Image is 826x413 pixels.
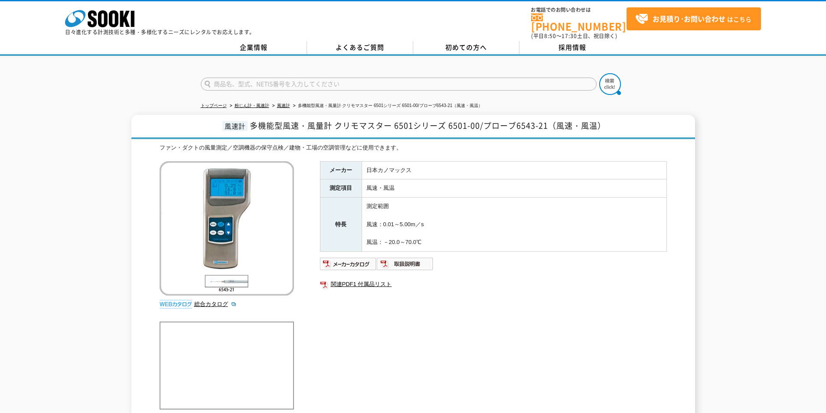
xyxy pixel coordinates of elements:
[377,257,434,271] img: 取扱説明書
[362,179,666,198] td: 風速・風温
[362,161,666,179] td: 日本カノマックス
[222,121,248,131] span: 風速計
[250,120,606,131] span: 多機能型風速・風量計 クリモマスター 6501シリーズ 6501-00/プローブ6543-21（風速・風温）
[635,13,751,26] span: はこちら
[544,32,556,40] span: 8:50
[320,179,362,198] th: 測定項目
[201,78,597,91] input: 商品名、型式、NETIS番号を入力してください
[653,13,725,24] strong: お見積り･お問い合わせ
[291,101,483,111] li: 多機能型風速・風量計 クリモマスター 6501シリーズ 6501-00/プローブ6543-21（風速・風温）
[531,13,627,31] a: [PHONE_NUMBER]
[277,103,290,108] a: 風速計
[201,41,307,54] a: 企業情報
[235,103,269,108] a: 粉じん計・風速計
[307,41,413,54] a: よくあるご質問
[320,279,667,290] a: 関連PDF1 付属品リスト
[413,41,519,54] a: 初めての方へ
[627,7,761,30] a: お見積り･お問い合わせはこちら
[201,103,227,108] a: トップページ
[65,29,255,35] p: 日々進化する計測技術と多種・多様化するニーズにレンタルでお応えします。
[160,143,667,153] div: ファン・ダクトの風量測定／空調機器の保守点検／建物・工場の空調管理などに使用できます。
[320,263,377,269] a: メーカーカタログ
[160,161,294,296] img: 多機能型風速・風量計 クリモマスター 6501シリーズ 6501-00/プローブ6543-21（風速・風温）
[362,198,666,252] td: 測定範囲 風速：0.01～5.00m／s 風温：－20.0～70.0℃
[445,42,487,52] span: 初めての方へ
[320,161,362,179] th: メーカー
[531,32,617,40] span: (平日 ～ 土日、祝日除く)
[160,300,192,309] img: webカタログ
[320,198,362,252] th: 特長
[320,257,377,271] img: メーカーカタログ
[519,41,626,54] a: 採用情報
[531,7,627,13] span: お電話でのお問い合わせは
[599,73,621,95] img: btn_search.png
[194,301,237,307] a: 総合カタログ
[562,32,577,40] span: 17:30
[377,263,434,269] a: 取扱説明書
